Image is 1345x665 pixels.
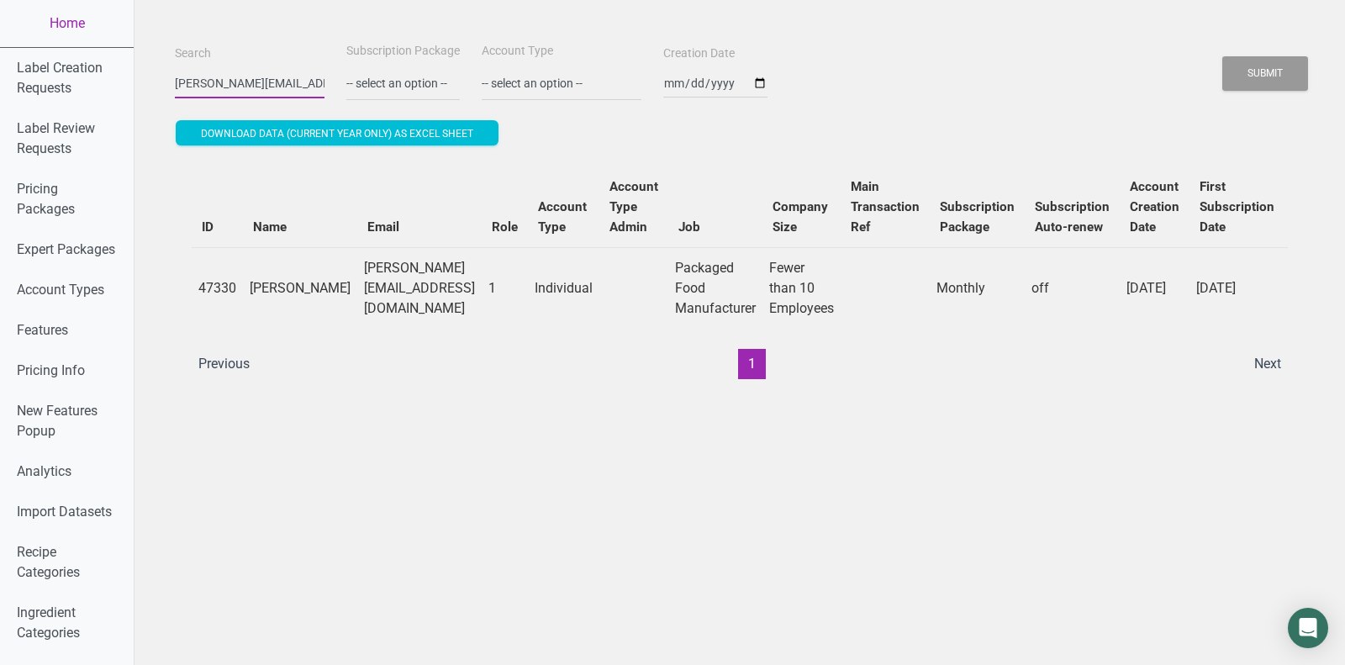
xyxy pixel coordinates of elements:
[357,247,482,329] td: [PERSON_NAME][EMAIL_ADDRESS][DOMAIN_NAME]
[492,219,518,235] b: Role
[1025,247,1120,329] td: off
[253,219,287,235] b: Name
[175,45,211,62] label: Search
[528,247,599,329] td: Individual
[482,247,528,329] td: 1
[668,247,762,329] td: Packaged Food Manufacturer
[1189,247,1284,329] td: [DATE]
[538,199,587,235] b: Account Type
[202,219,214,235] b: ID
[762,247,841,329] td: Fewer than 10 Employees
[851,179,920,235] b: Main Transaction Ref
[663,45,735,62] label: Creation Date
[201,128,473,140] span: Download data (current year only) as excel sheet
[1200,179,1274,235] b: First Subscription Date
[930,247,1025,329] td: Monthly
[1222,56,1308,91] button: Submit
[738,349,766,379] button: 1
[192,247,243,329] td: 47330
[243,247,357,329] td: [PERSON_NAME]
[192,349,1288,379] div: Page navigation example
[609,179,658,235] b: Account Type Admin
[176,120,498,145] button: Download data (current year only) as excel sheet
[175,150,1305,396] div: Users
[482,43,553,60] label: Account Type
[940,199,1015,235] b: Subscription Package
[678,219,700,235] b: Job
[1120,247,1189,329] td: [DATE]
[1288,608,1328,648] div: Open Intercom Messenger
[773,199,828,235] b: Company Size
[367,219,399,235] b: Email
[1130,179,1179,235] b: Account Creation Date
[1035,199,1110,235] b: Subscription Auto-renew
[346,43,460,60] label: Subscription Package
